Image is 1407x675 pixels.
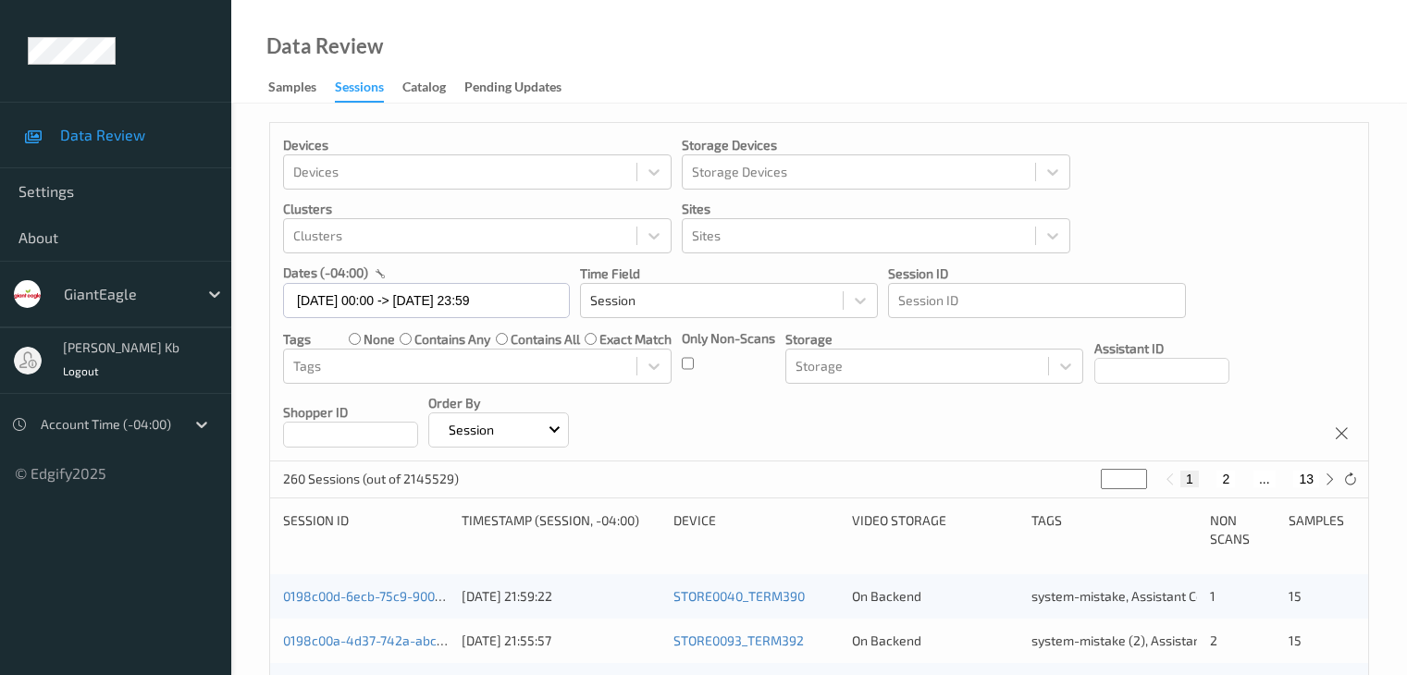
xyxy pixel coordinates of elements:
button: 13 [1293,471,1319,487]
p: Storage Devices [682,136,1070,154]
div: Samples [268,78,316,101]
div: Data Review [266,37,383,55]
a: Samples [268,75,335,101]
label: contains all [511,330,580,349]
p: Clusters [283,200,672,218]
span: 1 [1210,588,1216,604]
div: Non Scans [1210,511,1277,548]
div: [DATE] 21:59:22 [462,587,660,606]
span: 15 [1289,588,1302,604]
div: Video Storage [852,511,1018,548]
p: Session ID [888,264,1186,283]
a: Pending Updates [464,75,580,101]
label: contains any [414,330,490,349]
p: Time Field [580,264,878,283]
div: On Backend [852,587,1018,606]
div: Pending Updates [464,78,562,101]
p: Storage [785,330,1083,349]
p: Session [442,421,500,439]
button: 2 [1216,471,1235,487]
button: 1 [1180,471,1199,487]
span: system-mistake (2), Assistant Rejected (2), Unusual activity (2) [1031,632,1398,648]
a: 0198c00a-4d37-742a-abcd-fad1f88d741a [283,632,531,648]
div: On Backend [852,632,1018,650]
a: Sessions [335,75,402,103]
p: Sites [682,200,1070,218]
div: Session ID [283,511,449,548]
a: Catalog [402,75,464,101]
p: Only Non-Scans [682,329,775,348]
span: system-mistake, Assistant Confirmed [1031,588,1250,604]
label: none [364,330,395,349]
p: 260 Sessions (out of 2145529) [283,470,459,488]
div: [DATE] 21:55:57 [462,632,660,650]
div: Tags [1031,511,1197,548]
span: 2 [1210,632,1217,648]
p: Order By [428,394,569,412]
p: dates (-04:00) [283,264,368,282]
div: Device [673,511,839,548]
span: 15 [1289,632,1302,648]
p: Shopper ID [283,403,418,422]
div: Sessions [335,78,384,103]
label: exact match [599,330,672,349]
div: Catalog [402,78,446,101]
p: Assistant ID [1094,339,1229,358]
div: Samples [1289,511,1355,548]
a: STORE0093_TERM392 [673,632,804,648]
a: STORE0040_TERM390 [673,588,805,604]
a: 0198c00d-6ecb-75c9-9002-3234e6eec77b [283,588,535,604]
div: Timestamp (Session, -04:00) [462,511,660,548]
p: Tags [283,330,311,349]
p: Devices [283,136,672,154]
button: ... [1253,471,1276,487]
